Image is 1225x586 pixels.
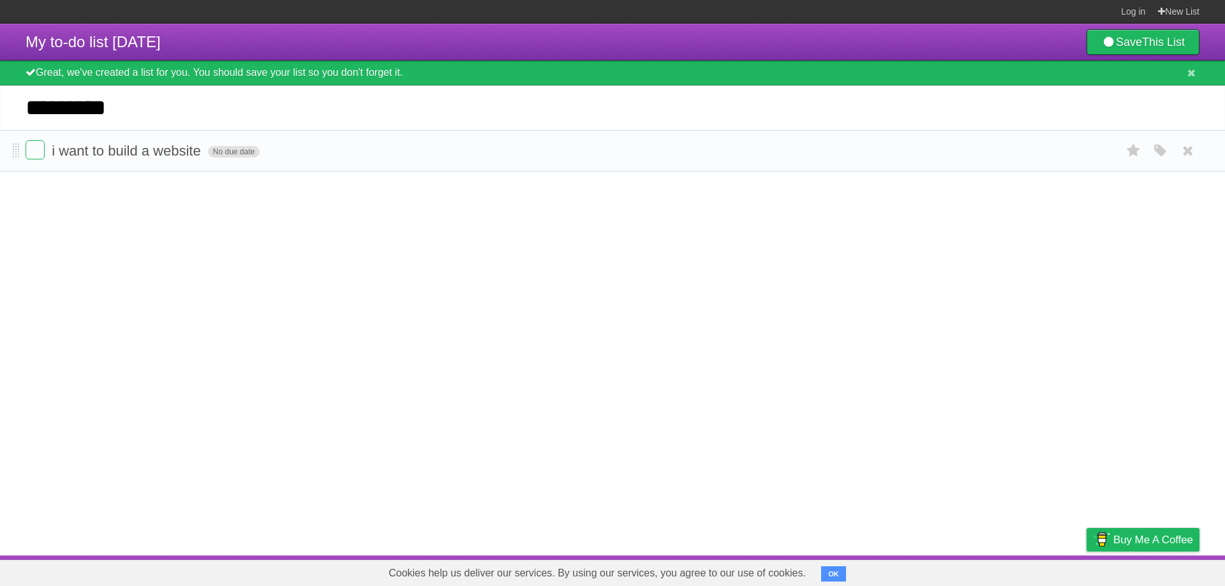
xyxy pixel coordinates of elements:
[1087,29,1199,55] a: SaveThis List
[917,559,944,583] a: About
[1122,140,1146,161] label: Star task
[1027,559,1055,583] a: Terms
[26,140,45,159] label: Done
[376,560,819,586] span: Cookies help us deliver our services. By using our services, you agree to our use of cookies.
[1070,559,1103,583] a: Privacy
[1142,36,1185,48] b: This List
[821,566,846,582] button: OK
[959,559,1011,583] a: Developers
[52,143,204,159] span: i want to build a website
[1113,529,1193,551] span: Buy me a coffee
[1087,528,1199,552] a: Buy me a coffee
[1093,529,1110,550] img: Buy me a coffee
[208,146,260,157] span: No due date
[26,33,161,50] span: My to-do list [DATE]
[1119,559,1199,583] a: Suggest a feature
